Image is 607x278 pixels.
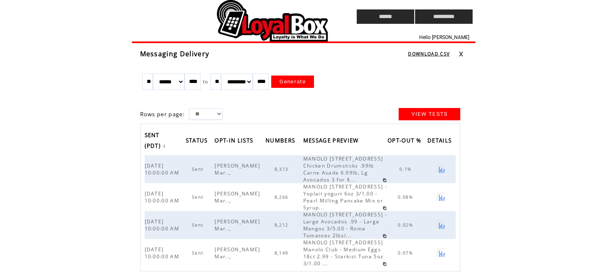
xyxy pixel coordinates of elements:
[275,194,291,200] span: 8,266
[275,166,291,172] span: 8,313
[303,239,384,267] span: MANOLO [STREET_ADDRESS] Manolo Club - Medium Eggs 18ct 2.99 - Starkist Tuna 5oz 3/1.00 ...
[408,51,450,57] a: DOWNLOAD CSV
[399,108,460,120] a: VIEW TESTS
[186,135,210,148] span: STATUS
[215,162,260,176] span: [PERSON_NAME] Mar..,
[303,135,363,148] a: MESSAGE PREVIEW
[398,194,415,200] span: 0.08%
[275,222,291,228] span: 8,212
[398,222,415,228] span: 0.02%
[215,135,255,148] span: OPT-IN LISTS
[388,135,425,148] a: OPT-OUT %
[145,129,163,154] span: SENT (PDT)
[398,250,415,256] span: 0.07%
[427,135,454,148] span: DETAILS
[215,190,260,204] span: [PERSON_NAME] Mar..,
[203,79,208,85] span: to
[215,218,260,232] span: [PERSON_NAME] Mar..,
[145,190,182,204] span: [DATE] 10:00:00 AM
[140,110,185,118] span: Rows per page:
[192,250,205,256] span: Sent
[192,194,205,200] span: Sent
[419,34,469,40] span: Hello [PERSON_NAME]
[215,246,260,260] span: [PERSON_NAME] Mar..,
[145,162,182,176] span: [DATE] 10:00:00 AM
[265,135,297,148] span: NUMBERS
[192,166,205,172] span: Sent
[275,250,291,256] span: 8,149
[303,211,387,239] span: MANOLO [STREET_ADDRESS] - Large Avocados .99 - Large Mangos 3/5.00 - Roma Tomatoes 2lbs/...
[140,49,210,58] span: Messaging Delivery
[388,135,423,148] span: OPT-OUT %
[145,246,182,260] span: [DATE] 10:00:00 AM
[303,183,387,211] span: MANOLO [STREET_ADDRESS] - Yoplait yogurt 6oz 3/1.00 - Pearl Milling Pancake Mix or Syrup...
[145,129,168,153] a: SENT (PDT)↓
[303,155,383,183] span: MANOLO [STREET_ADDRESS] Chicken Drumsticks .99lb Carne Asada 6.99lb, Lg Avocados 3 for $...
[303,135,361,148] span: MESSAGE PREVIEW
[271,76,314,88] a: Generate
[265,135,299,148] a: NUMBERS
[186,135,212,148] a: STATUS
[192,222,205,228] span: Sent
[145,218,182,232] span: [DATE] 10:00:00 AM
[399,166,413,172] span: 0.1%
